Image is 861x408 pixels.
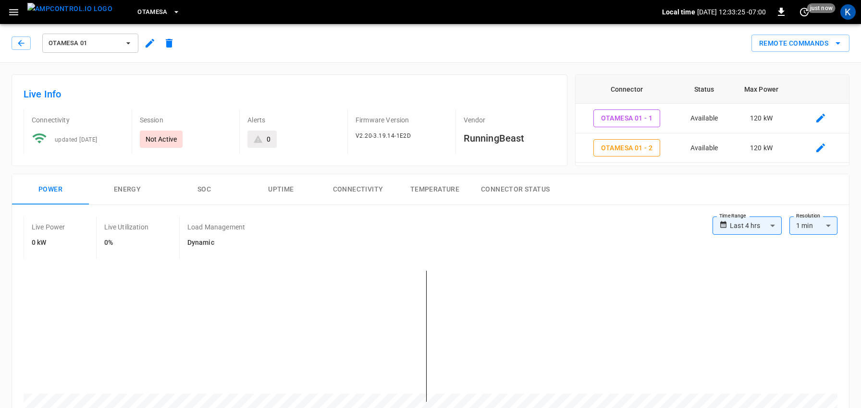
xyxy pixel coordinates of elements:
[32,238,65,248] h6: 0 kW
[731,75,792,104] th: Max Power
[12,174,89,205] button: Power
[32,115,124,125] p: Connectivity
[807,3,836,13] span: just now
[796,212,820,220] label: Resolution
[719,212,746,220] label: Time Range
[187,238,245,248] h6: Dynamic
[356,132,411,139] span: V2.20-3.19.14-1E2D
[593,139,661,157] button: OtaMesa 01 - 2
[356,115,448,125] p: Firmware Version
[576,75,677,104] th: Connector
[166,174,243,205] button: SOC
[576,75,849,163] table: connector table
[137,7,168,18] span: OtaMesa
[473,174,557,205] button: Connector Status
[267,134,271,144] div: 0
[464,115,556,125] p: Vendor
[55,136,98,143] span: updated [DATE]
[789,216,837,235] div: 1 min
[89,174,166,205] button: Energy
[134,3,184,22] button: OtaMesa
[140,115,232,125] p: Session
[243,174,320,205] button: Uptime
[662,7,695,17] p: Local time
[677,104,730,133] td: Available
[731,104,792,133] td: 120 kW
[840,4,856,20] div: profile-icon
[677,133,730,163] td: Available
[677,75,730,104] th: Status
[320,174,396,205] button: Connectivity
[104,222,148,232] p: Live Utilization
[396,174,473,205] button: Temperature
[593,109,661,127] button: OtaMesa 01 - 1
[797,4,812,20] button: set refresh interval
[464,131,556,146] h6: RunningBeast
[751,35,849,52] div: remote commands options
[730,216,782,235] div: Last 4 hrs
[247,115,340,125] p: Alerts
[187,222,245,232] p: Load Management
[24,86,555,102] h6: Live Info
[146,134,177,144] p: Not Active
[42,34,138,53] button: OtaMesa 01
[697,7,766,17] p: [DATE] 12:33:25 -07:00
[731,133,792,163] td: 120 kW
[104,238,148,248] h6: 0%
[27,3,112,15] img: ampcontrol.io logo
[32,222,65,232] p: Live Power
[751,35,849,52] button: Remote Commands
[49,38,120,49] span: OtaMesa 01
